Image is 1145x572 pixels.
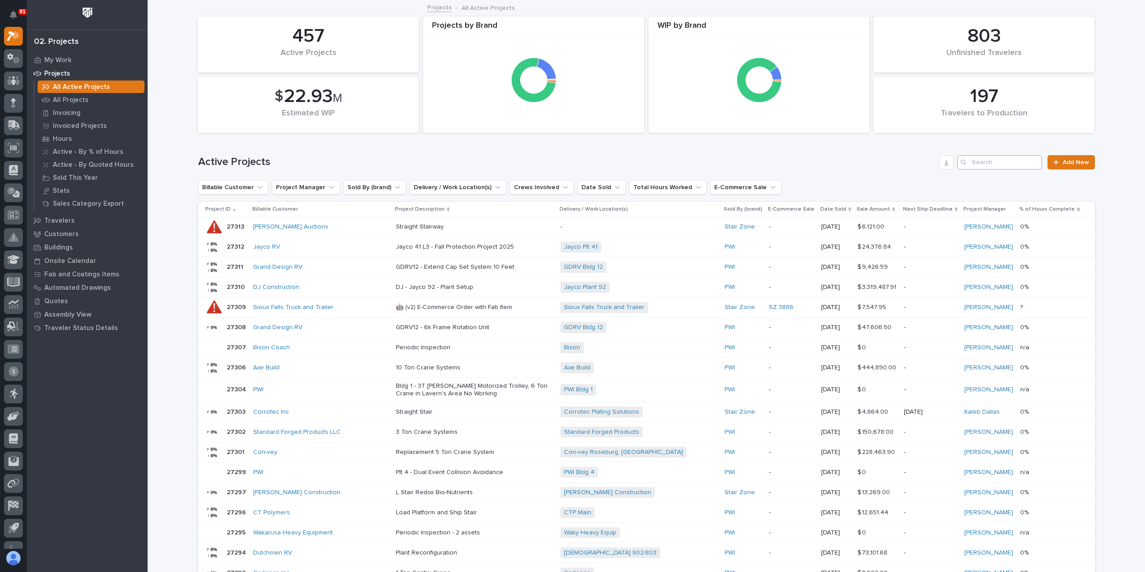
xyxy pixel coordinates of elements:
[725,509,735,517] a: PWI
[198,522,1095,542] tr: 2729527295 Wakarusa Heavy Equipment Periodic Inspection - 2 assetsWaky Heavy Equip PWI -[DATE]$ 0...
[198,180,268,195] button: Billable Customer
[396,408,552,416] p: Straight Stair
[857,262,890,271] p: $ 9,426.59
[253,509,290,517] a: CT Polymers
[396,364,552,372] p: 10 Ton Crane Systems
[964,304,1013,311] a: [PERSON_NAME]
[964,284,1013,291] a: [PERSON_NAME]
[904,489,957,496] p: -
[769,223,814,231] p: -
[564,529,616,537] a: Waky Heavy Equip
[396,382,552,398] p: Bldg 1 - 3T [PERSON_NAME] Motorized Trolley, 6 Ton Crane in Lavern's Area No Working
[213,109,403,127] div: Estimated WIP
[198,338,1095,358] tr: 2730727307 Bison Coach Periodic InspectionBison PWI -[DATE]$ 0$ 0 -[PERSON_NAME] n/an/a
[396,344,552,352] p: Periodic Inspection
[857,384,868,394] p: $ 0
[964,449,1013,456] a: [PERSON_NAME]
[53,187,70,195] p: Stats
[725,243,735,251] a: PWI
[343,180,406,195] button: Sold By (brand)
[564,489,651,496] a: [PERSON_NAME] Construction
[34,145,148,158] a: Active - By % of Hours
[34,132,148,145] a: Hours
[213,25,403,47] div: 457
[889,48,1079,67] div: Unfinished Travelers
[821,243,851,251] p: [DATE]
[253,344,290,352] a: Bison Coach
[725,529,735,537] a: PWI
[227,221,246,231] p: 27313
[198,402,1095,422] tr: 2730327303 Corrotec Inc Straight StairCorrotec Plating Solutions Stair Zone -[DATE]$ 4,864.00$ 4,...
[964,509,1013,517] a: [PERSON_NAME]
[27,214,148,227] a: Travelers
[396,509,552,517] p: Load Platform and Ship Stair
[227,242,246,251] p: 27312
[857,282,898,291] p: $ 3,319,487.91
[560,223,717,231] p: -
[821,263,851,271] p: [DATE]
[964,263,1013,271] a: [PERSON_NAME]
[904,364,957,372] p: -
[564,364,590,372] a: Axe Build
[725,408,755,416] a: Stair Zone
[821,449,851,456] p: [DATE]
[1020,302,1025,311] p: ?
[1020,262,1030,271] p: 0%
[44,271,119,279] p: Fab and Coatings Items
[821,386,851,394] p: [DATE]
[44,284,111,292] p: Automated Drawings
[769,386,814,394] p: -
[11,11,23,25] div: Notifications91
[904,243,957,251] p: -
[253,263,302,271] a: Grand Design RV
[27,254,148,267] a: Onsite Calendar
[964,489,1013,496] a: [PERSON_NAME]
[768,204,814,214] p: E-Commerce Sale
[227,527,247,537] p: 27295
[857,507,890,517] p: $ 12,651.44
[1020,487,1030,496] p: 0%
[79,4,96,21] img: Workspace Logo
[857,342,868,352] p: $ 0
[725,386,735,394] a: PWI
[904,223,957,231] p: -
[964,549,1013,557] a: [PERSON_NAME]
[769,344,814,352] p: -
[857,547,889,557] p: $ 73,101.68
[198,277,1095,297] tr: 2731027310 DJ Construction DJ - Jayco 92 - Plant SetupJayco Plant 92 PWI -[DATE]$ 3,319,487.91$ 3...
[857,322,893,331] p: $ 47,606.50
[821,469,851,476] p: [DATE]
[253,304,334,311] a: Sioux Falls Truck and Trailer
[198,297,1095,318] tr: 2730927309 Sioux Falls Truck and Trailer 🤖 (v2) E-Commerce Order with Fab ItemSioux Falls Truck a...
[564,449,683,456] a: Con-vey Roseburg, [GEOGRAPHIC_DATA]
[963,204,1006,214] p: Project Manager
[1020,362,1030,372] p: 0%
[34,37,79,47] div: 02. Projects
[1020,507,1030,517] p: 0%
[272,180,340,195] button: Project Manager
[198,217,1095,237] tr: 2731327313 [PERSON_NAME] Auctions Straight Stairway-Stair Zone -[DATE]$ 6,121.00$ 6,121.00 -[PERS...
[34,119,148,132] a: Invoiced Projects
[53,83,110,91] p: All Active Projects
[1020,342,1031,352] p: n/a
[198,502,1095,522] tr: 2729627296 CT Polymers Load Platform and Ship StairCTP Main PWI -[DATE]$ 12,651.44$ 12,651.44 -[P...
[44,257,96,265] p: Onsite Calendar
[725,549,735,557] a: PWI
[44,56,72,64] p: My Work
[904,469,957,476] p: -
[44,244,73,252] p: Buildings
[857,204,890,214] p: Sale Amount
[27,308,148,321] a: Assembly View
[205,204,231,214] p: Project ID
[904,449,957,456] p: -
[213,48,403,67] div: Active Projects
[821,344,851,352] p: [DATE]
[333,93,342,104] span: M
[253,549,292,557] a: Dutchmen RV
[227,342,248,352] p: 27307
[649,21,869,36] div: WIP by Brand
[198,237,1095,257] tr: 2731227312 Jayco RV Jayco 41 L3 - Fall Protection Project 2025Jayco Plt 41 PWI -[DATE]$ 24,376.84...
[27,321,148,335] a: Traveler Status Details
[44,230,79,238] p: Customers
[821,408,851,416] p: [DATE]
